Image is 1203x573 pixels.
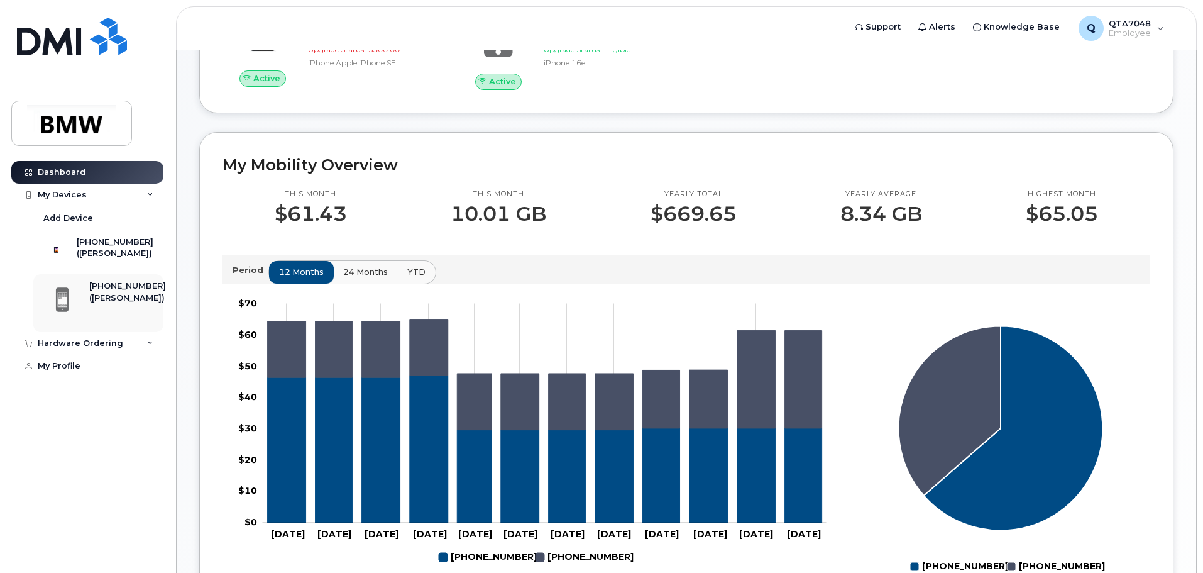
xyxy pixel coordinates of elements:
[503,528,537,540] tspan: [DATE]
[489,75,516,87] span: Active
[544,57,674,68] div: iPhone 16e
[1026,203,1098,225] p: $65.05
[1026,189,1098,199] p: Highest month
[1109,28,1151,38] span: Employee
[865,21,901,33] span: Support
[238,454,257,465] tspan: $20
[244,516,257,528] tspan: $0
[1109,18,1151,28] span: QTA7048
[739,528,773,540] tspan: [DATE]
[651,203,737,225] p: $669.65
[840,189,922,199] p: Yearly average
[551,528,585,540] tspan: [DATE]
[222,155,1150,174] h2: My Mobility Overview
[439,547,537,568] g: 864-765-6397
[343,266,388,278] span: 24 months
[964,14,1068,40] a: Knowledge Base
[275,203,347,225] p: $61.43
[253,72,280,84] span: Active
[909,14,964,40] a: Alerts
[407,266,426,278] span: YTD
[308,45,366,54] span: Upgrade Status:
[1148,518,1194,564] iframe: Messenger Launcher
[929,21,955,33] span: Alerts
[1087,21,1096,36] span: Q
[846,14,909,40] a: Support
[275,189,347,199] p: This month
[597,528,631,540] tspan: [DATE]
[268,376,822,523] g: 864-765-6397
[544,45,601,54] span: Upgrade Status:
[1070,16,1173,41] div: QTA7048
[787,528,821,540] tspan: [DATE]
[604,45,630,54] span: Eligible
[451,203,546,225] p: 10.01 GB
[458,528,492,540] tspan: [DATE]
[413,528,447,540] tspan: [DATE]
[365,528,398,540] tspan: [DATE]
[268,320,822,430] g: 864-907-5743
[238,298,257,309] tspan: $70
[238,360,257,372] tspan: $50
[451,189,546,199] p: This month
[308,57,438,68] div: iPhone Apple iPhone SE
[645,528,679,540] tspan: [DATE]
[238,329,257,340] tspan: $60
[439,547,634,568] g: Legend
[840,203,922,225] p: 8.34 GB
[536,547,634,568] g: 864-907-5743
[238,423,257,434] tspan: $30
[238,392,257,403] tspan: $40
[233,264,268,276] p: Period
[693,528,727,540] tspan: [DATE]
[899,326,1103,531] g: Series
[651,189,737,199] p: Yearly total
[317,528,351,540] tspan: [DATE]
[238,298,827,568] g: Chart
[271,528,305,540] tspan: [DATE]
[984,21,1060,33] span: Knowledge Base
[238,486,257,497] tspan: $10
[368,45,400,54] span: $500.00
